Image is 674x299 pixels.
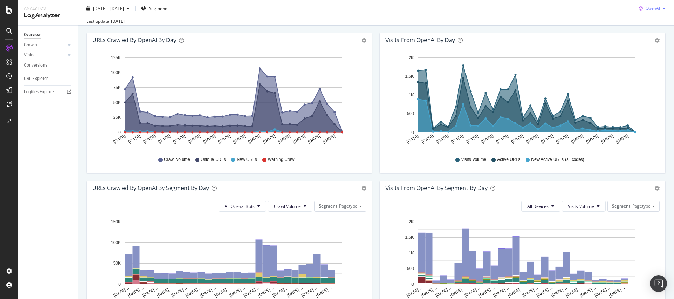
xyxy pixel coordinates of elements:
[646,5,660,11] span: OpenAI
[24,75,73,82] a: URL Explorer
[113,115,121,120] text: 25K
[111,55,121,60] text: 125K
[93,5,124,11] span: [DATE] - [DATE]
[411,282,414,287] text: 0
[655,38,660,43] div: gear
[339,203,357,209] span: Pagetype
[540,134,554,144] text: [DATE]
[527,203,549,209] span: All Devices
[84,3,132,14] button: [DATE] - [DATE]
[24,41,66,49] a: Crawls
[436,134,450,144] text: [DATE]
[450,134,464,144] text: [DATE]
[86,18,125,25] div: Last update
[113,261,121,266] text: 50K
[510,134,524,144] text: [DATE]
[409,93,414,97] text: 1K
[24,75,48,82] div: URL Explorer
[111,240,121,245] text: 100K
[411,130,414,135] text: 0
[111,70,121,75] text: 100K
[118,282,121,287] text: 0
[405,235,414,240] text: 1.5K
[113,85,121,90] text: 75K
[632,203,650,209] span: Pagetype
[247,134,261,144] text: [DATE]
[615,134,629,144] text: [DATE]
[480,134,494,144] text: [DATE]
[112,134,126,144] text: [DATE]
[24,52,34,59] div: Visits
[143,134,157,144] text: [DATE]
[600,134,614,144] text: [DATE]
[127,134,141,144] text: [DATE]
[385,36,455,43] div: Visits from OpenAI by day
[319,203,337,209] span: Segment
[362,38,366,43] div: gear
[201,157,226,163] span: Unique URLs
[292,134,306,144] text: [DATE]
[92,36,176,43] div: URLs Crawled by OpenAI by day
[307,134,321,144] text: [DATE]
[409,251,414,256] text: 1K
[268,201,312,212] button: Crawl Volume
[407,111,414,116] text: 500
[24,41,37,49] div: Crawls
[525,134,539,144] text: [DATE]
[650,275,667,292] div: Open Intercom Messenger
[521,201,560,212] button: All Devices
[568,203,594,209] span: Visits Volume
[405,74,414,79] text: 1.5K
[465,134,480,144] text: [DATE]
[24,62,73,69] a: Conversions
[495,134,509,144] text: [DATE]
[461,157,486,163] span: Visits Volume
[225,203,255,209] span: All Openai Bots
[24,6,72,12] div: Analytics
[562,201,606,212] button: Visits Volume
[24,12,72,20] div: LogAnalyzer
[405,134,419,144] text: [DATE]
[407,266,414,271] text: 500
[385,217,657,299] svg: A chart.
[232,134,246,144] text: [DATE]
[149,5,168,11] span: Segments
[409,55,414,60] text: 2K
[322,134,336,144] text: [DATE]
[274,203,301,209] span: Crawl Volume
[172,134,186,144] text: [DATE]
[237,157,257,163] span: New URLs
[531,157,584,163] span: New Active URLs (all codes)
[202,134,216,144] text: [DATE]
[219,201,266,212] button: All Openai Bots
[409,219,414,224] text: 2K
[118,130,121,135] text: 0
[362,186,366,191] div: gear
[570,134,584,144] text: [DATE]
[24,62,47,69] div: Conversions
[262,134,276,144] text: [DATE]
[92,184,209,191] div: URLs Crawled by OpenAI By Segment By Day
[164,157,190,163] span: Crawl Volume
[92,53,364,150] svg: A chart.
[385,53,657,150] svg: A chart.
[24,31,73,39] a: Overview
[24,88,73,96] a: Logfiles Explorer
[555,134,569,144] text: [DATE]
[636,3,668,14] button: OpenAI
[585,134,599,144] text: [DATE]
[421,134,435,144] text: [DATE]
[113,100,121,105] text: 50K
[24,31,41,39] div: Overview
[24,88,55,96] div: Logfiles Explorer
[111,219,121,224] text: 150K
[655,186,660,191] div: gear
[92,217,364,299] svg: A chart.
[277,134,291,144] text: [DATE]
[497,157,520,163] span: Active URLs
[24,52,66,59] a: Visits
